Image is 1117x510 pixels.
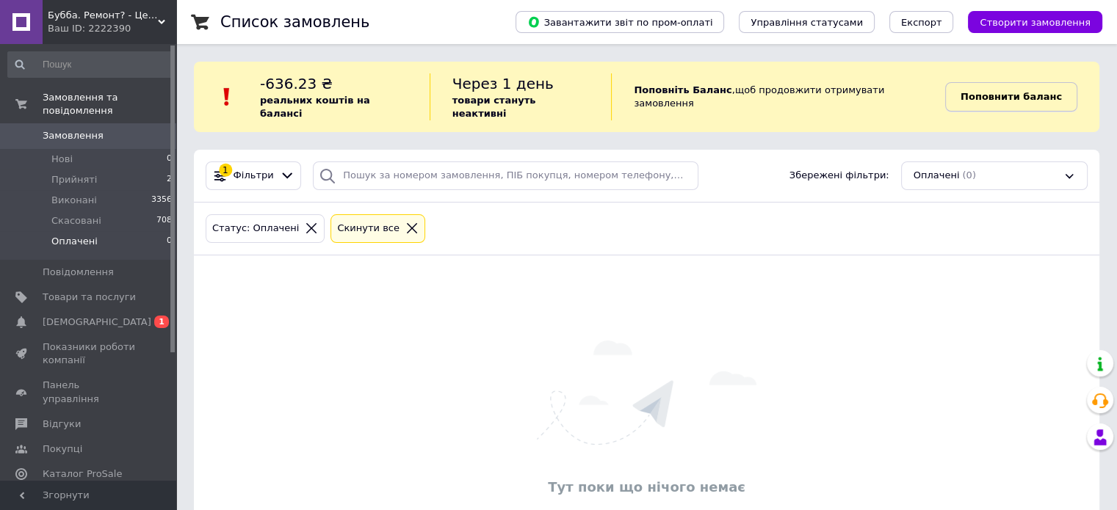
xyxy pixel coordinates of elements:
[156,214,172,227] span: 708
[167,173,172,186] span: 2
[751,17,863,28] span: Управління статусами
[43,129,104,142] span: Замовлення
[43,316,151,329] span: [DEMOGRAPHIC_DATA]
[201,478,1092,496] div: Тут поки що нічого немає
[334,221,402,236] div: Cкинути все
[151,194,172,207] span: 3356
[968,11,1102,33] button: Створити замовлення
[634,84,731,95] b: Поповніть Баланс
[962,170,975,181] span: (0)
[611,73,945,120] div: , щоб продовжити отримувати замовлення
[313,161,698,190] input: Пошук за номером замовлення, ПІБ покупця, номером телефону, Email, номером накладної
[234,169,274,183] span: Фільтри
[48,22,176,35] div: Ваш ID: 2222390
[167,235,172,248] span: 0
[43,91,176,117] span: Замовлення та повідомлення
[43,418,81,431] span: Відгуки
[516,11,724,33] button: Завантажити звіт по пром-оплаті
[167,153,172,166] span: 0
[260,75,333,92] span: -636.23 ₴
[51,153,73,166] span: Нові
[7,51,173,78] input: Пошук
[43,266,114,279] span: Повідомлення
[43,340,136,367] span: Показники роботи компанії
[945,82,1077,112] a: Поповнити баланс
[953,16,1102,27] a: Створити замовлення
[889,11,954,33] button: Експорт
[452,75,554,92] span: Через 1 день
[914,169,960,183] span: Оплачені
[209,221,302,236] div: Статус: Оплачені
[216,86,238,108] img: :exclamation:
[901,17,942,28] span: Експорт
[739,11,875,33] button: Управління статусами
[220,13,369,31] h1: Список замовлень
[43,442,82,456] span: Покупці
[51,173,97,186] span: Прийняті
[48,9,158,22] span: Бубба. Ремонт? - Це просто!
[527,15,712,29] span: Завантажити звіт по пром-оплаті
[51,214,101,227] span: Скасовані
[43,379,136,405] span: Панель управління
[980,17,1091,28] span: Створити замовлення
[219,164,232,177] div: 1
[260,95,370,119] b: реальних коштів на балансі
[154,316,169,328] span: 1
[51,235,98,248] span: Оплачені
[452,95,536,119] b: товари стануть неактивні
[961,91,1062,102] b: Поповнити баланс
[43,467,122,481] span: Каталог ProSale
[43,291,136,304] span: Товари та послуги
[789,169,889,183] span: Збережені фільтри:
[51,194,97,207] span: Виконані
